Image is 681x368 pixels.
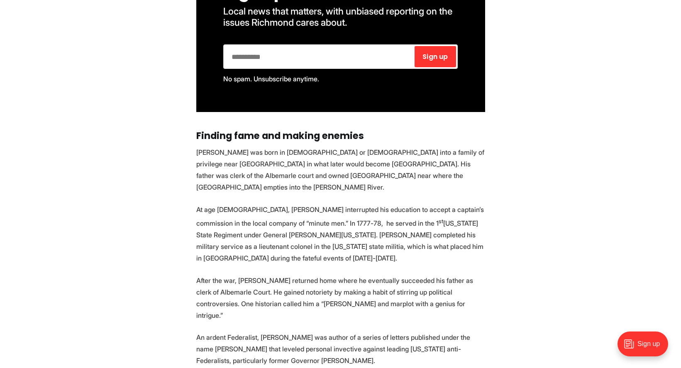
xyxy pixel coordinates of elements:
strong: Finding fame and making enemies [196,129,364,142]
p: An ardent Federalist, [PERSON_NAME] was author of a series of letters published under the name [P... [196,331,485,366]
button: Sign up [415,46,456,67]
span: Sign up [422,54,448,60]
span: No spam. Unsubscribe anytime. [223,75,319,83]
iframe: portal-trigger [610,327,681,368]
p: After the war, [PERSON_NAME] returned home where he eventually succeeded his father as clerk of A... [196,275,485,321]
p: At age [DEMOGRAPHIC_DATA], [PERSON_NAME] interrupted his education to accept a captain’s commissi... [196,204,485,264]
p: [PERSON_NAME] was born in [DEMOGRAPHIC_DATA] or [DEMOGRAPHIC_DATA] into a family of privilege nea... [196,146,485,193]
span: Local news that matters, with unbiased reporting on the issues Richmond cares about. [223,5,454,28]
sup: st [439,218,443,224]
